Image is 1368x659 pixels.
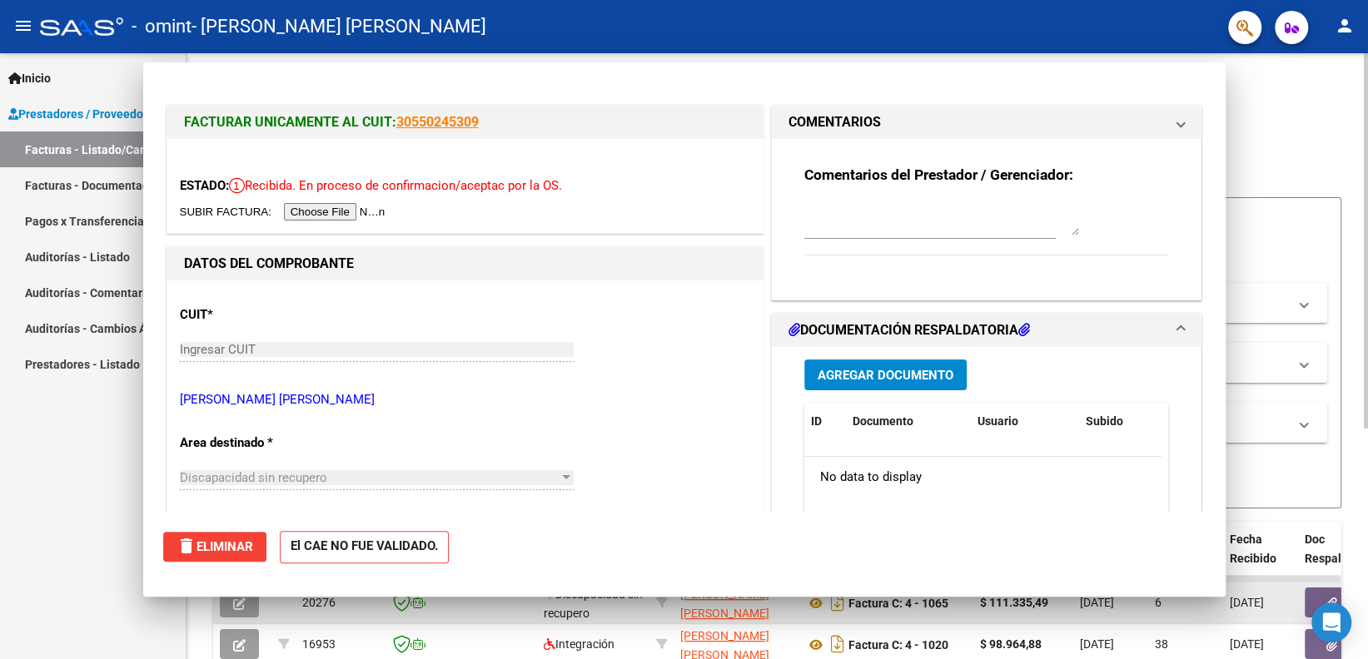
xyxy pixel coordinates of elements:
strong: $ 98.964,88 [980,637,1042,651]
span: - [PERSON_NAME] [PERSON_NAME] [192,8,486,45]
span: Fecha Recibido [1230,533,1276,565]
h1: DOCUMENTACIÓN RESPALDATORIA [788,320,1030,340]
strong: Factura C: 4 - 1065 [848,597,948,610]
mat-icon: person [1335,16,1355,36]
span: [DATE] [1080,596,1114,609]
div: 27353267898 [680,585,792,620]
mat-icon: delete [177,536,196,556]
datatable-header-cell: Subido [1079,404,1162,439]
span: Prestadores / Proveedores [8,105,160,123]
span: 38 [1155,637,1168,651]
span: Subido [1086,414,1123,428]
div: Open Intercom Messenger [1311,602,1351,642]
span: [DATE] [1080,637,1114,651]
span: Inicio [8,69,51,87]
span: ESTADO: [180,178,229,193]
span: Agregar Documento [818,368,953,383]
strong: El CAE NO FUE VALIDADO. [280,531,449,563]
span: Discapacidad sin recupero [180,470,327,485]
span: Integración [544,637,614,651]
mat-expansion-panel-header: DOCUMENTACIÓN RESPALDATORIA [772,314,1201,347]
span: - omint [132,8,192,45]
mat-icon: menu [13,16,33,36]
span: 16953 [302,637,336,651]
strong: Factura C: 4 - 1020 [848,638,948,652]
span: [DATE] [1230,596,1264,609]
i: Descargar documento [827,631,848,657]
a: 30550245309 [396,114,479,130]
datatable-header-cell: Documento [846,404,971,439]
span: Recibida. En proceso de confirmacion/aceptac por la OS. [229,178,562,193]
strong: $ 111.335,49 [980,596,1048,609]
datatable-header-cell: Usuario [971,404,1079,439]
span: FACTURAR UNICAMENTE AL CUIT: [184,114,396,130]
span: 20276 [302,596,336,609]
span: 6 [1155,596,1162,609]
p: Area destinado * [180,434,351,453]
div: COMENTARIOS [772,139,1201,300]
i: Descargar documento [827,589,848,616]
p: [PERSON_NAME] [PERSON_NAME] [180,390,751,409]
div: No data to display [804,457,1162,498]
datatable-header-cell: Fecha Recibido [1223,522,1298,595]
h1: COMENTARIOS [788,112,881,132]
button: Agregar Documento [804,359,967,390]
strong: DATOS DEL COMPROBANTE [184,255,354,271]
span: ID [811,414,822,428]
p: CUIT [180,305,351,325]
span: Usuario [977,414,1018,428]
mat-expansion-panel-header: COMENTARIOS [772,106,1201,139]
span: Eliminar [177,539,253,554]
button: Eliminar [163,532,266,562]
strong: Comentarios del Prestador / Gerenciador: [804,166,1073,183]
datatable-header-cell: ID [804,404,846,439]
span: Documento [853,414,913,428]
span: [DATE] [1230,637,1264,651]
